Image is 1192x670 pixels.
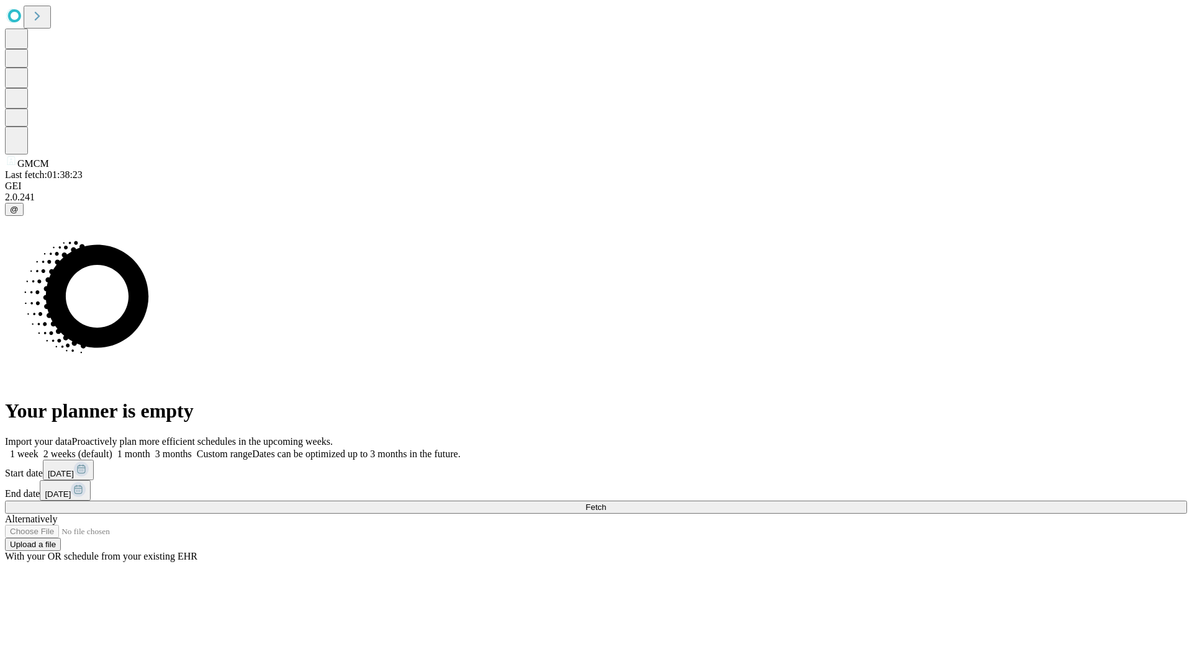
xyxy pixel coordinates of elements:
[5,436,72,447] span: Import your data
[5,538,61,551] button: Upload a file
[43,449,112,459] span: 2 weeks (default)
[117,449,150,459] span: 1 month
[252,449,460,459] span: Dates can be optimized up to 3 months in the future.
[45,489,71,499] span: [DATE]
[17,158,49,169] span: GMCM
[10,449,38,459] span: 1 week
[5,460,1187,480] div: Start date
[5,514,57,524] span: Alternatively
[5,501,1187,514] button: Fetch
[72,436,333,447] span: Proactively plan more efficient schedules in the upcoming weeks.
[585,502,606,512] span: Fetch
[5,181,1187,192] div: GEI
[5,192,1187,203] div: 2.0.241
[40,480,91,501] button: [DATE]
[5,551,197,561] span: With your OR schedule from your existing EHR
[5,480,1187,501] div: End date
[48,469,74,478] span: [DATE]
[155,449,192,459] span: 3 months
[197,449,252,459] span: Custom range
[5,203,24,216] button: @
[5,169,83,180] span: Last fetch: 01:38:23
[5,400,1187,422] h1: Your planner is empty
[10,205,19,214] span: @
[43,460,94,480] button: [DATE]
